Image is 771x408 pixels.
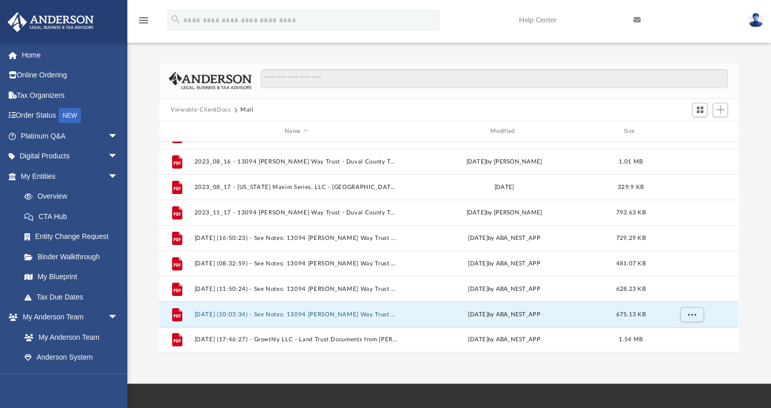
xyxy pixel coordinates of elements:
[108,126,128,147] span: arrow_drop_down
[195,260,398,267] button: [DATE] (08:32:59) - See Notes: 13094 [PERSON_NAME] Way Trust - Land Trust Documents from [PERSON_...
[7,307,128,328] a: My Anderson Teamarrow_drop_down
[402,310,606,319] div: [DATE] by ABA_NEST_APP
[14,247,133,267] a: Binder Walkthrough
[137,14,150,26] i: menu
[618,184,644,190] span: 329.9 KB
[194,127,398,136] div: Name
[402,234,606,243] div: [DATE] by ABA_NEST_APP
[14,287,133,307] a: Tax Due Dates
[7,105,133,126] a: Order StatusNEW
[616,210,646,215] span: 793.63 KB
[59,108,81,123] div: NEW
[108,166,128,187] span: arrow_drop_down
[616,235,646,241] span: 729.29 KB
[195,209,398,216] button: 2023_11_17 - 13094 [PERSON_NAME] Way Trust - Duval County Tax Collector.pdf
[195,336,398,343] button: [DATE] (17:46:27) - Growthly LLC - Land Trust Documents from [PERSON_NAME].pdf
[402,285,606,294] div: [DATE] by ABA_NEST_APP
[14,267,128,287] a: My Blueprint
[712,103,728,117] button: Add
[611,127,651,136] div: Size
[7,85,133,105] a: Tax Organizers
[261,69,728,89] input: Search files and folders
[7,166,133,186] a: My Entitiesarrow_drop_down
[195,311,398,318] button: [DATE] (10:03:34) - See Notes: 13094 [PERSON_NAME] Way Trust - Land Trust Documents from [GEOGRAP...
[402,127,606,136] div: Modified
[7,45,133,65] a: Home
[14,367,128,388] a: Client Referrals
[7,126,133,146] a: Platinum Q&Aarrow_drop_down
[240,105,254,115] button: Mail
[14,227,133,247] a: Entity Change Request
[616,312,646,317] span: 675.13 KB
[680,307,704,322] button: More options
[616,261,646,266] span: 481.07 KB
[619,159,643,165] span: 1.01 MB
[14,347,128,368] a: Anderson System
[748,13,763,28] img: User Pic
[108,146,128,167] span: arrow_drop_down
[402,208,606,217] div: [DATE] by [PERSON_NAME]
[195,286,398,292] button: [DATE] (11:50:24) - See Notes: 13094 [PERSON_NAME] Way Trust - Land Trust Documents from [PERSON_...
[108,307,128,328] span: arrow_drop_down
[14,206,133,227] a: CTA Hub
[195,235,398,241] button: [DATE] (16:50:23) - See Notes: 13094 [PERSON_NAME] Way Trust - Land Trust Documents from AUTO.pdf
[7,146,133,167] a: Digital Productsarrow_drop_down
[619,337,643,342] span: 1.54 MB
[692,103,707,117] button: Switch to Grid View
[137,19,150,26] a: menu
[170,14,181,25] i: search
[14,327,123,347] a: My Anderson Team
[171,105,231,115] button: Viewable-ClientDocs
[402,335,606,344] div: [DATE] by ABA_NEST_APP
[159,142,738,352] div: grid
[5,12,97,32] img: Anderson Advisors Platinum Portal
[195,158,398,165] button: 2023_08_16 - 13094 [PERSON_NAME] Way Trust - Duval County Taxing Authorities.pdf
[616,286,646,292] span: 628.23 KB
[402,157,606,167] div: [DATE] by [PERSON_NAME]
[402,183,606,192] div: [DATE]
[14,186,133,207] a: Overview
[655,127,727,136] div: id
[195,184,398,191] button: 2023_08_17 - [US_STATE] Maxim Series, LLC - [GEOGRAPHIC_DATA] Comp Notice.pdf
[7,65,133,86] a: Online Ordering
[164,127,189,136] div: id
[402,259,606,268] div: [DATE] by ABA_NEST_APP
